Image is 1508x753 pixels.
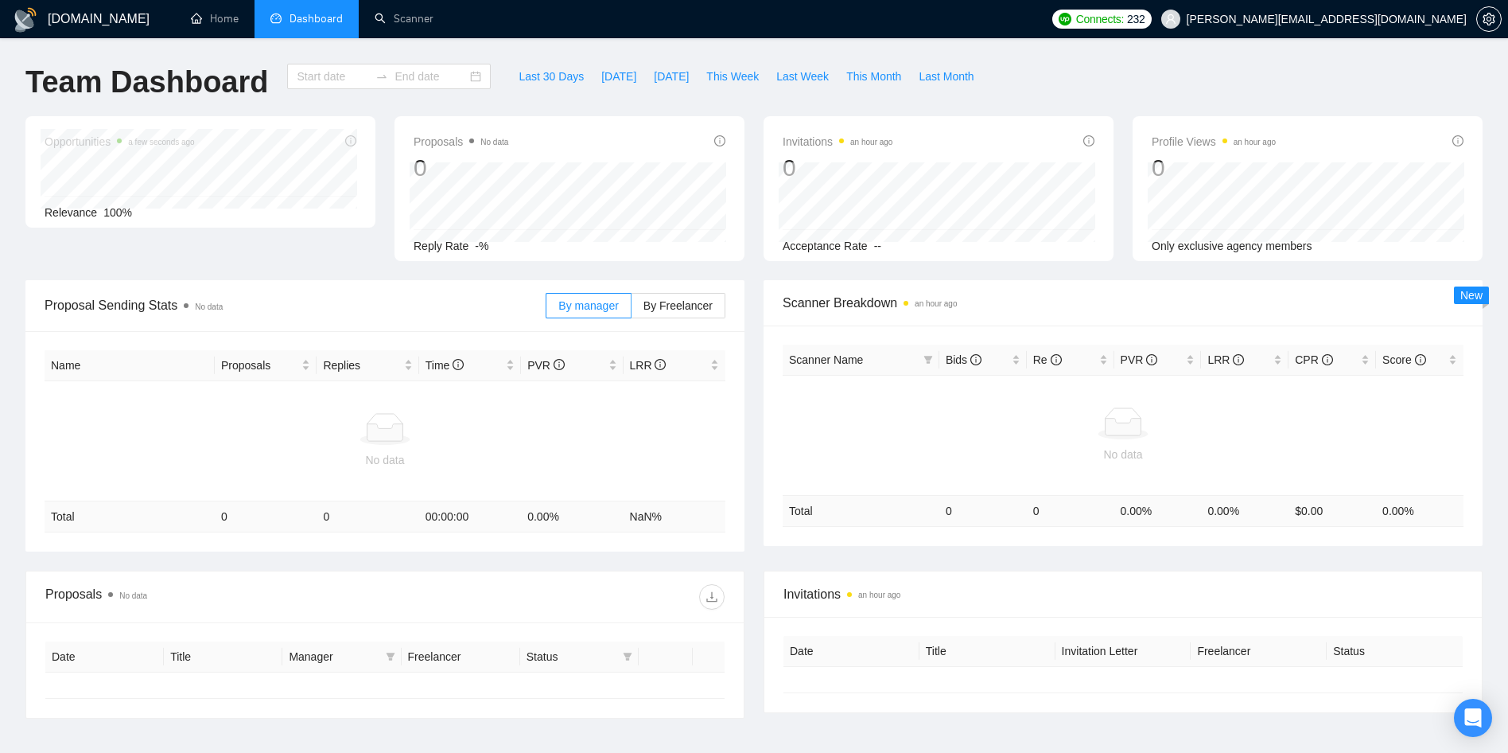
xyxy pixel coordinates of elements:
[51,451,719,469] div: No data
[45,295,546,315] span: Proposal Sending Stats
[768,64,838,89] button: Last Week
[789,446,1457,463] div: No data
[386,652,395,661] span: filter
[783,495,939,526] td: Total
[1055,636,1191,667] th: Invitation Letter
[910,64,982,89] button: Last Month
[783,636,919,667] th: Date
[1121,353,1158,366] span: PVR
[297,68,369,85] input: Start date
[919,636,1055,667] th: Title
[1191,636,1327,667] th: Freelancer
[289,648,379,665] span: Manager
[789,353,863,366] span: Scanner Name
[195,302,223,311] span: No data
[874,240,881,252] span: --
[1454,699,1492,737] div: Open Intercom Messenger
[699,584,725,610] button: download
[554,359,565,370] span: info-circle
[414,240,468,252] span: Reply Rate
[1452,135,1463,146] span: info-circle
[970,354,981,365] span: info-circle
[13,7,38,33] img: logo
[1477,13,1501,25] span: setting
[1076,10,1124,28] span: Connects:
[923,355,933,365] span: filter
[698,64,768,89] button: This Week
[45,584,385,610] div: Proposals
[375,12,433,25] a: searchScanner
[527,648,616,665] span: Status
[282,642,401,673] th: Manager
[1027,495,1114,526] td: 0
[414,132,508,151] span: Proposals
[1051,354,1062,365] span: info-circle
[519,68,584,85] span: Last 30 Days
[1415,354,1426,365] span: info-circle
[1288,495,1376,526] td: $ 0.00
[426,359,464,372] span: Time
[480,138,508,146] span: No data
[1322,354,1333,365] span: info-circle
[317,350,418,381] th: Replies
[655,359,666,370] span: info-circle
[601,68,636,85] span: [DATE]
[838,64,910,89] button: This Month
[383,645,398,669] span: filter
[45,206,97,219] span: Relevance
[1152,132,1276,151] span: Profile Views
[215,501,317,533] td: 0
[475,240,488,252] span: -%
[1234,138,1276,146] time: an hour ago
[783,240,868,252] span: Acceptance Rate
[221,357,298,374] span: Proposals
[1033,353,1062,366] span: Re
[1476,6,1502,32] button: setting
[850,138,892,146] time: an hour ago
[1165,14,1176,25] span: user
[630,359,667,372] span: LRR
[25,64,268,101] h1: Team Dashboard
[1152,153,1276,183] div: 0
[654,68,689,85] span: [DATE]
[527,359,565,372] span: PVR
[1207,353,1244,366] span: LRR
[164,642,282,673] th: Title
[323,357,400,374] span: Replies
[45,350,215,381] th: Name
[700,591,724,603] span: download
[402,642,520,673] th: Freelancer
[643,299,713,312] span: By Freelancer
[645,64,698,89] button: [DATE]
[419,501,521,533] td: 00:00:00
[394,68,467,85] input: End date
[1460,289,1483,302] span: New
[375,70,388,83] span: to
[1201,495,1288,526] td: 0.00 %
[1295,353,1332,366] span: CPR
[783,153,892,183] div: 0
[919,68,974,85] span: Last Month
[45,501,215,533] td: Total
[1146,354,1157,365] span: info-circle
[1382,353,1425,366] span: Score
[1327,636,1463,667] th: Status
[783,293,1463,313] span: Scanner Breakdown
[317,501,418,533] td: 0
[1152,240,1312,252] span: Only exclusive agency members
[858,591,900,599] time: an hour ago
[1083,135,1094,146] span: info-circle
[453,359,464,370] span: info-circle
[946,353,981,366] span: Bids
[119,591,147,600] span: No data
[623,652,632,661] span: filter
[846,68,901,85] span: This Month
[593,64,645,89] button: [DATE]
[1059,13,1071,25] img: upwork-logo.png
[915,299,957,308] time: an hour ago
[45,642,164,673] th: Date
[521,501,623,533] td: 0.00 %
[290,12,343,25] span: Dashboard
[714,135,725,146] span: info-circle
[1114,495,1202,526] td: 0.00 %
